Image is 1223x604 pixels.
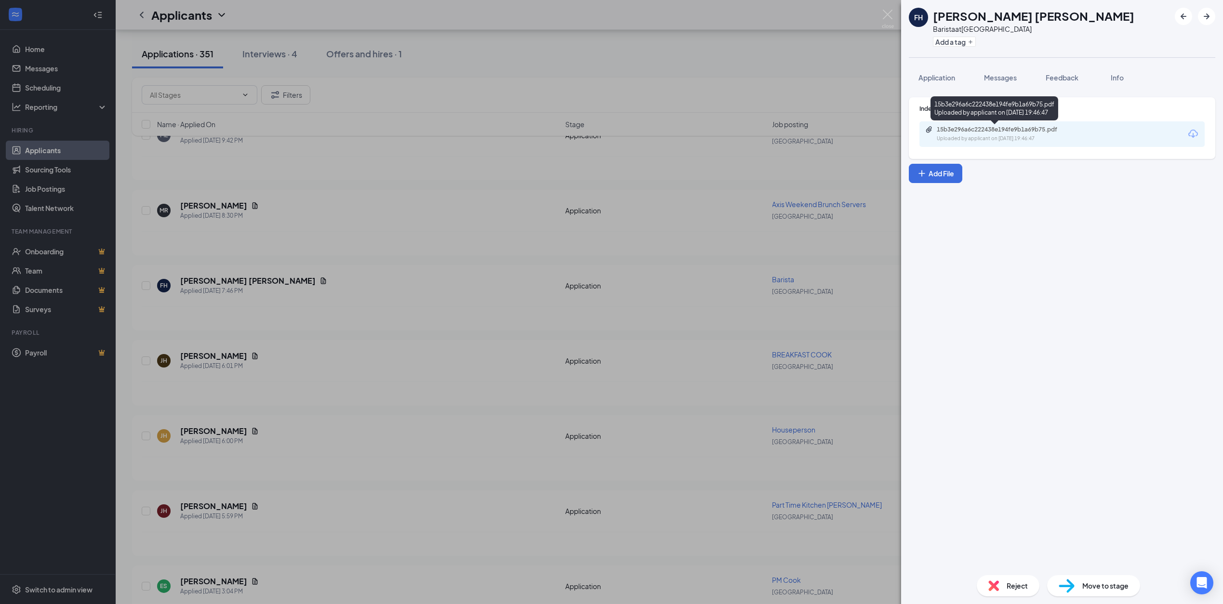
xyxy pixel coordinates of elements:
svg: Download [1187,128,1199,140]
div: Indeed Resume [919,105,1205,113]
svg: Plus [917,169,927,178]
a: Paperclip15b3e296a6c222438e194fe9b1a69b75.pdfUploaded by applicant on [DATE] 19:46:47 [925,126,1081,143]
div: 15b3e296a6c222438e194fe9b1a69b75.pdf Uploaded by applicant on [DATE] 19:46:47 [931,96,1058,120]
span: Messages [984,73,1017,82]
button: Add FilePlus [909,164,962,183]
div: FH [914,13,923,22]
div: Barista at [GEOGRAPHIC_DATA] [933,24,1134,34]
span: Feedback [1046,73,1078,82]
svg: ArrowLeftNew [1178,11,1189,22]
svg: Plus [968,39,973,45]
div: Open Intercom Messenger [1190,571,1213,594]
button: ArrowRight [1198,8,1215,25]
span: Application [918,73,955,82]
div: Uploaded by applicant on [DATE] 19:46:47 [937,135,1081,143]
h1: [PERSON_NAME] [PERSON_NAME] [933,8,1134,24]
span: Info [1111,73,1124,82]
svg: ArrowRight [1201,11,1212,22]
button: ArrowLeftNew [1175,8,1192,25]
svg: Paperclip [925,126,933,133]
span: Reject [1007,580,1028,591]
div: 15b3e296a6c222438e194fe9b1a69b75.pdf [937,126,1072,133]
button: PlusAdd a tag [933,37,976,47]
span: Move to stage [1082,580,1129,591]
